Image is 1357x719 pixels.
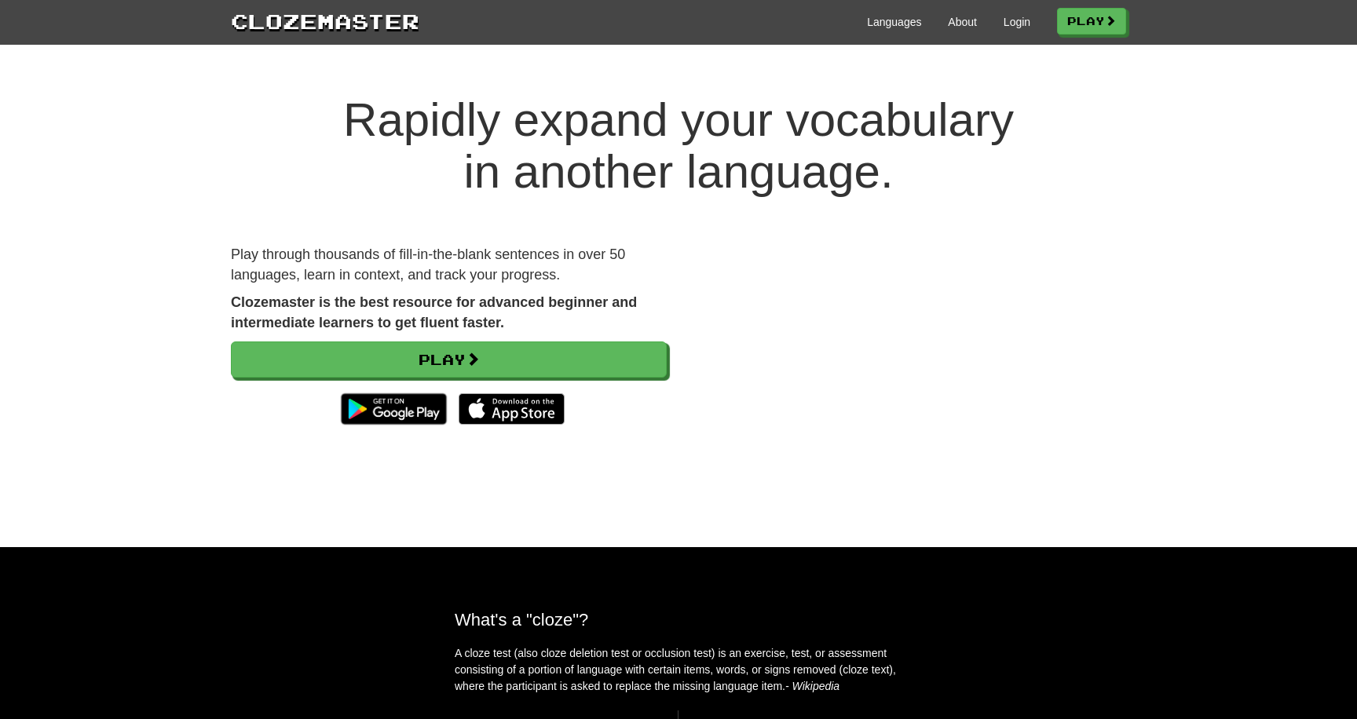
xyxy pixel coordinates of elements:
[455,610,902,630] h2: What's a "cloze"?
[333,385,455,432] img: Get it on Google Play
[231,341,667,378] a: Play
[1004,14,1030,30] a: Login
[455,645,902,695] p: A cloze test (also cloze deletion test or occlusion test) is an exercise, test, or assessment con...
[231,6,419,35] a: Clozemaster
[231,294,637,330] strong: Clozemaster is the best resource for advanced beginner and intermediate learners to get fluent fa...
[1057,8,1126,35] a: Play
[231,245,667,285] p: Play through thousands of fill-in-the-blank sentences in over 50 languages, learn in context, and...
[785,680,839,692] em: - Wikipedia
[948,14,977,30] a: About
[867,14,921,30] a: Languages
[459,393,565,425] img: Download_on_the_App_Store_Badge_US-UK_135x40-25178aeef6eb6b83b96f5f2d004eda3bffbb37122de64afbaef7...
